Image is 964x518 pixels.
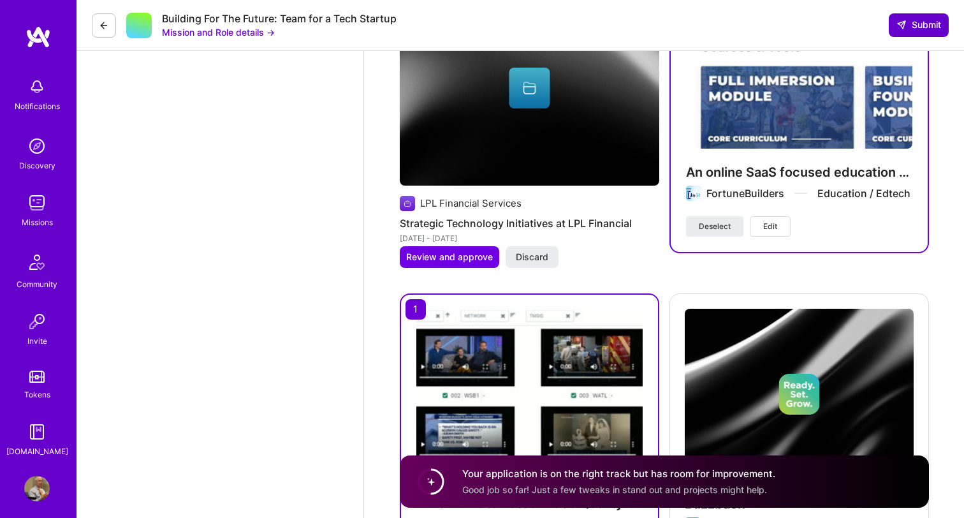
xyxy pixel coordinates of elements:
[896,18,941,31] span: Submit
[17,277,57,291] div: Community
[686,164,912,181] h4: An online SaaS focused education platform supporting 80,000 students generating $150 Million in r...
[462,484,767,495] span: Good job so far! Just a few tweaks in stand out and projects might help.
[462,467,775,480] h4: Your application is on the right track but has room for improvement.
[400,215,659,232] h4: Strategic Technology Initiatives at LPL Financial
[699,221,731,232] span: Deselect
[162,26,275,39] button: Mission and Role details →
[24,309,50,334] img: Invite
[896,20,907,30] i: icon SendLight
[29,371,45,383] img: tokens
[406,251,493,263] span: Review and approve
[6,445,68,458] div: [DOMAIN_NAME]
[400,232,659,245] div: [DATE] - [DATE]
[420,196,522,210] div: LPL Financial Services
[27,334,47,348] div: Invite
[516,251,548,263] span: Discard
[15,100,60,113] div: Notifications
[24,133,50,159] img: discovery
[19,159,55,172] div: Discovery
[26,26,51,48] img: logo
[416,310,643,480] img: ML & AI: Automated Video Quality Ad Insertion & Validation
[162,12,397,26] div: Building For The Future: Team for a Tech Startup
[686,186,701,201] img: Company logo
[24,74,50,100] img: bell
[706,186,910,200] div: FortuneBuilders Education / Edtech
[794,193,807,194] img: divider
[763,221,777,232] span: Edit
[22,247,52,277] img: Community
[750,216,791,237] button: Edit
[400,196,415,211] img: Company logo
[506,246,559,268] button: Discard
[99,20,109,31] i: icon LeftArrowDark
[24,190,50,216] img: teamwork
[24,419,50,445] img: guide book
[400,246,499,268] button: Review and approve
[24,388,50,401] div: Tokens
[21,476,53,501] a: User Avatar
[22,216,53,229] div: Missions
[24,476,50,501] img: User Avatar
[889,13,949,36] button: Submit
[889,13,949,36] div: null
[686,216,743,237] button: Deselect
